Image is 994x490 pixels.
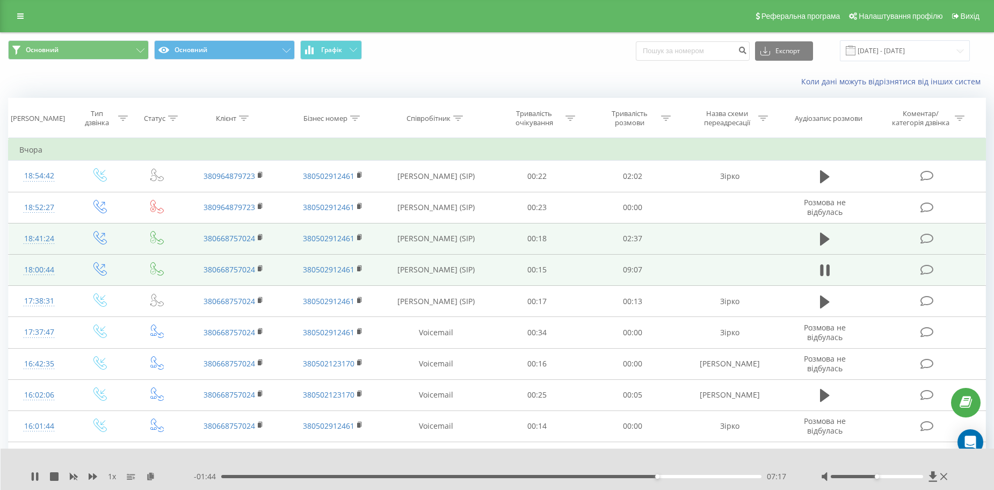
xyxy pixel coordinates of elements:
[680,286,779,317] td: Зірко
[204,171,255,181] a: 380964879723
[154,40,295,60] button: Основний
[204,358,255,369] a: 380668757024
[204,390,255,400] a: 380668757024
[19,291,59,312] div: 17:38:31
[655,474,659,479] div: Accessibility label
[680,442,779,473] td: [PERSON_NAME]
[585,254,680,285] td: 09:07
[382,410,489,442] td: Voicemail
[489,192,585,223] td: 00:23
[680,410,779,442] td: Зірко
[303,358,354,369] a: 380502123170
[19,354,59,374] div: 16:42:35
[489,379,585,410] td: 00:25
[585,348,680,379] td: 00:00
[303,202,354,212] a: 380502912461
[303,296,354,306] a: 380502912461
[804,197,846,217] span: Розмова не відбулась
[680,161,779,192] td: Зірко
[204,296,255,306] a: 380668757024
[108,471,116,482] span: 1 x
[680,379,779,410] td: [PERSON_NAME]
[957,429,983,455] div: Open Intercom Messenger
[204,233,255,243] a: 380668757024
[585,286,680,317] td: 00:13
[585,410,680,442] td: 00:00
[489,348,585,379] td: 00:16
[194,471,221,482] span: - 01:44
[585,192,680,223] td: 00:00
[585,379,680,410] td: 00:05
[889,109,952,127] div: Коментар/категорія дзвінка
[382,348,489,379] td: Voicemail
[382,192,489,223] td: [PERSON_NAME] (SIP)
[303,421,354,431] a: 380502912461
[875,474,879,479] div: Accessibility label
[303,233,354,243] a: 380502912461
[698,109,756,127] div: Назва схеми переадресації
[19,416,59,437] div: 16:01:44
[382,223,489,254] td: [PERSON_NAME] (SIP)
[19,322,59,343] div: 17:37:47
[804,416,846,436] span: Розмова не відбулась
[204,264,255,275] a: 380668757024
[382,379,489,410] td: Voicemail
[382,442,489,473] td: Voicemail
[489,254,585,285] td: 00:15
[489,442,585,473] td: 00:20
[489,410,585,442] td: 00:14
[804,354,846,373] span: Розмова не відбулась
[755,41,813,61] button: Експорт
[303,390,354,400] a: 380502123170
[761,12,840,20] span: Реферальна програма
[19,165,59,186] div: 18:54:42
[382,161,489,192] td: [PERSON_NAME] (SIP)
[321,46,342,54] span: Графік
[767,471,786,482] span: 07:17
[204,327,255,337] a: 380668757024
[19,447,59,468] div: 16:01:15
[585,317,680,348] td: 00:00
[489,223,585,254] td: 00:18
[407,114,451,123] div: Співробітник
[382,254,489,285] td: [PERSON_NAME] (SIP)
[303,171,354,181] a: 380502912461
[303,327,354,337] a: 380502912461
[680,348,779,379] td: [PERSON_NAME]
[505,109,563,127] div: Тривалість очікування
[204,421,255,431] a: 380668757024
[216,114,236,123] div: Клієнт
[489,317,585,348] td: 00:34
[636,41,750,61] input: Пошук за номером
[382,317,489,348] td: Voicemail
[300,40,362,60] button: Графік
[144,114,165,123] div: Статус
[303,114,347,123] div: Бізнес номер
[585,442,680,473] td: 00:00
[26,46,59,54] span: Основний
[489,286,585,317] td: 00:17
[859,12,942,20] span: Налаштування профілю
[19,260,59,280] div: 18:00:44
[303,264,354,275] a: 380502912461
[961,12,980,20] span: Вихід
[795,114,862,123] div: Аудіозапис розмови
[585,223,680,254] td: 02:37
[79,109,115,127] div: Тип дзвінка
[382,286,489,317] td: [PERSON_NAME] (SIP)
[11,114,65,123] div: [PERSON_NAME]
[489,161,585,192] td: 00:22
[585,161,680,192] td: 02:02
[19,197,59,218] div: 18:52:27
[801,76,986,87] a: Коли дані можуть відрізнятися вiд інших систем
[601,109,658,127] div: Тривалість розмови
[19,385,59,406] div: 16:02:06
[8,40,149,60] button: Основний
[204,202,255,212] a: 380964879723
[680,317,779,348] td: Зірко
[804,322,846,342] span: Розмова не відбулась
[804,447,846,467] span: Розмова не відбулась
[19,228,59,249] div: 18:41:24
[9,139,986,161] td: Вчора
